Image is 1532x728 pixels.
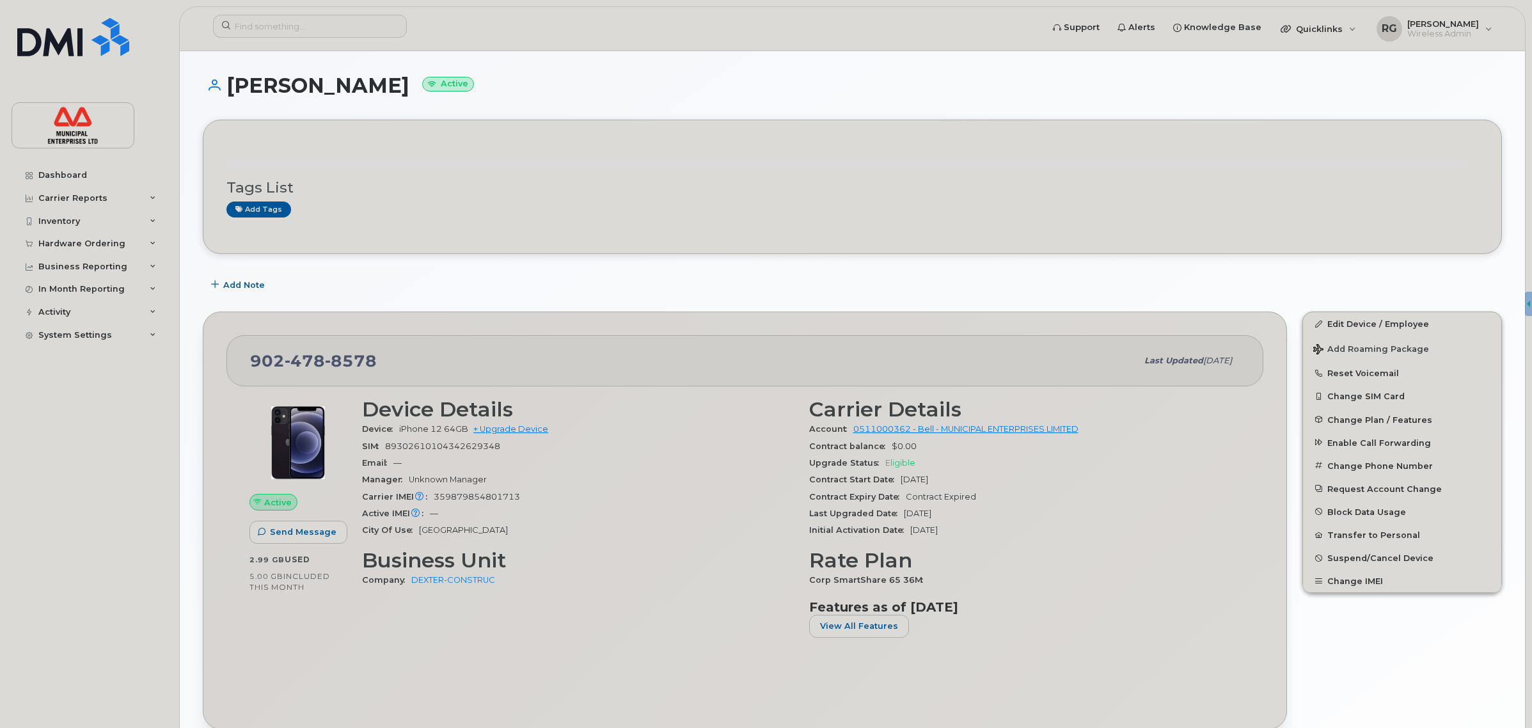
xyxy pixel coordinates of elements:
[809,458,885,468] span: Upgrade Status
[1303,431,1501,454] button: Enable Call Forwarding
[362,549,794,572] h3: Business Unit
[264,496,292,509] span: Active
[809,492,906,502] span: Contract Expiry Date
[906,492,976,502] span: Contract Expired
[249,555,285,564] span: 2.99 GB
[399,424,468,434] span: iPhone 12 64GB
[270,526,336,538] span: Send Message
[1303,384,1501,408] button: Change SIM Card
[249,521,347,544] button: Send Message
[1303,569,1501,592] button: Change IMEI
[820,620,898,632] span: View All Features
[362,509,430,518] span: Active IMEI
[1303,361,1501,384] button: Reset Voicemail
[250,351,377,370] span: 902
[409,475,487,484] span: Unknown Manager
[809,575,929,585] span: Corp SmartShare 65 36M
[422,77,474,91] small: Active
[1327,438,1431,447] span: Enable Call Forwarding
[223,279,265,291] span: Add Note
[226,180,1478,196] h3: Tags List
[809,615,909,638] button: View All Features
[362,525,419,535] span: City Of Use
[473,424,548,434] a: + Upgrade Device
[1313,344,1429,356] span: Add Roaming Package
[809,509,904,518] span: Last Upgraded Date
[430,509,438,518] span: —
[362,492,434,502] span: Carrier IMEI
[809,398,1241,421] h3: Carrier Details
[362,475,409,484] span: Manager
[285,555,310,564] span: used
[904,509,931,518] span: [DATE]
[1144,356,1203,365] span: Last updated
[809,424,853,434] span: Account
[393,458,402,468] span: —
[203,273,276,296] button: Add Note
[1303,477,1501,500] button: Request Account Change
[249,571,330,592] span: included this month
[1327,415,1432,424] span: Change Plan / Features
[362,575,411,585] span: Company
[226,202,291,218] a: Add tags
[325,351,377,370] span: 8578
[809,441,892,451] span: Contract balance
[1303,523,1501,546] button: Transfer to Personal
[809,599,1241,615] h3: Features as of [DATE]
[362,424,399,434] span: Device
[1303,335,1501,361] button: Add Roaming Package
[260,404,336,481] img: iPhone_12.jpg
[411,575,495,585] a: DEXTER-CONSTRUC
[809,475,901,484] span: Contract Start Date
[434,492,520,502] span: 359879854801713
[809,549,1241,572] h3: Rate Plan
[249,572,283,581] span: 5.00 GB
[419,525,508,535] span: [GEOGRAPHIC_DATA]
[1303,408,1501,431] button: Change Plan / Features
[1303,312,1501,335] a: Edit Device / Employee
[809,525,910,535] span: Initial Activation Date
[362,458,393,468] span: Email
[885,458,915,468] span: Eligible
[1303,546,1501,569] button: Suspend/Cancel Device
[285,351,325,370] span: 478
[1303,500,1501,523] button: Block Data Usage
[1203,356,1232,365] span: [DATE]
[362,441,385,451] span: SIM
[385,441,500,451] span: 89302610104342629348
[910,525,938,535] span: [DATE]
[901,475,928,484] span: [DATE]
[203,74,1502,97] h1: [PERSON_NAME]
[892,441,917,451] span: $0.00
[1327,553,1433,563] span: Suspend/Cancel Device
[1303,454,1501,477] button: Change Phone Number
[362,398,794,421] h3: Device Details
[853,424,1078,434] a: 0511000362 - Bell - MUNICIPAL ENTERPRISES LIMITED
